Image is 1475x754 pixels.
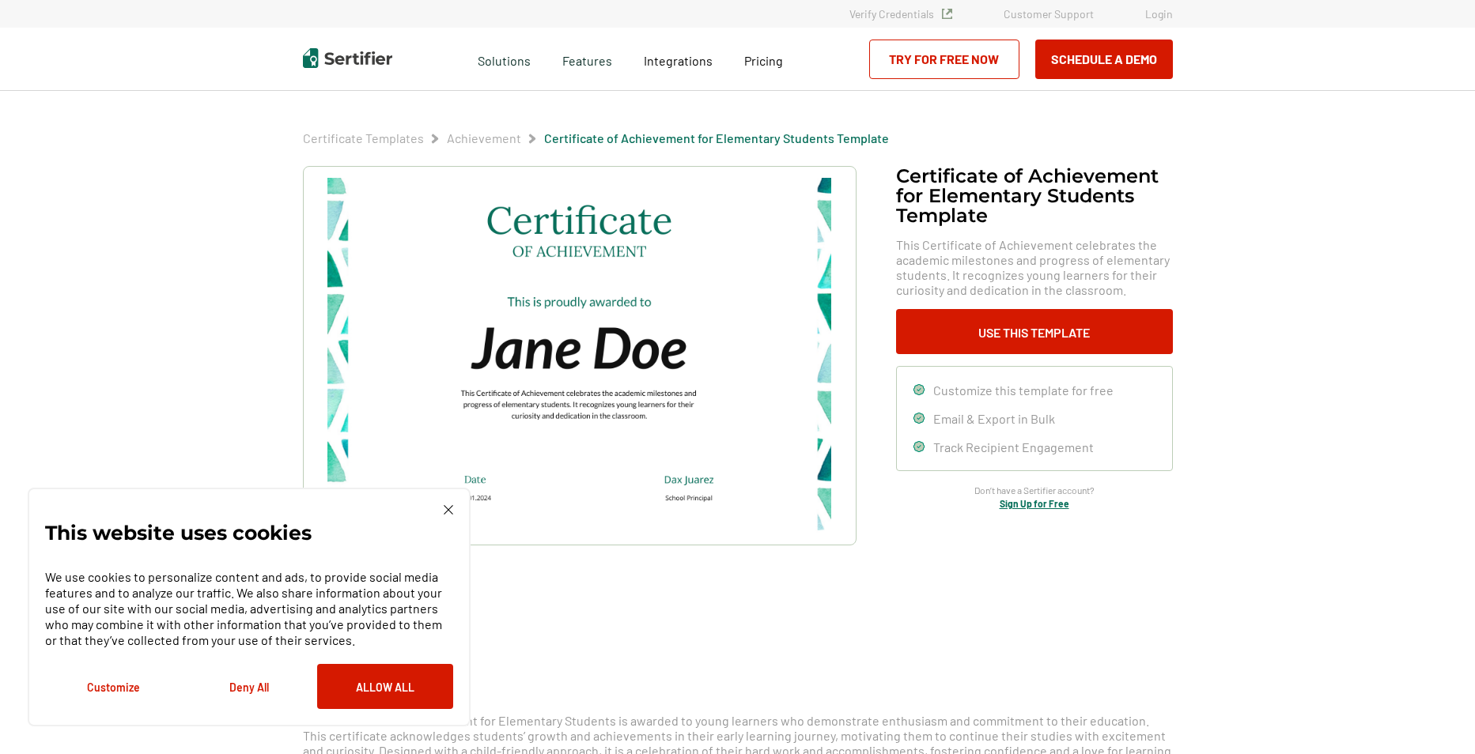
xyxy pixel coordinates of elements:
a: Verify Credentials [849,7,952,21]
span: Don’t have a Sertifier account? [974,483,1095,498]
p: We use cookies to personalize content and ads, to provide social media features and to analyze ou... [45,569,453,648]
span: Solutions [478,49,531,69]
a: Customer Support [1004,7,1094,21]
h1: Certificate of Achievement for Elementary Students Template [896,166,1173,225]
img: Certificate of Achievement for Elementary Students Template [327,178,830,533]
button: Deny All [181,664,317,709]
span: Email & Export in Bulk [933,411,1055,426]
iframe: Chat Widget [1396,678,1475,754]
span: Certificate Templates [303,130,424,146]
span: Integrations [644,53,713,68]
a: Integrations [644,49,713,69]
img: Verified [942,9,952,19]
div: Breadcrumb [303,130,889,146]
button: Use This Template [896,309,1173,354]
span: This Certificate of Achievement celebrates the academic milestones and progress of elementary stu... [896,237,1173,297]
span: Pricing [744,53,783,68]
button: Schedule a Demo [1035,40,1173,79]
a: Achievement [447,130,521,145]
a: Certificate of Achievement for Elementary Students Template [544,130,889,145]
a: Login [1145,7,1173,21]
span: Achievement [447,130,521,146]
img: Cookie Popup Close [444,505,453,515]
a: Certificate Templates [303,130,424,145]
p: This website uses cookies [45,525,312,541]
a: Try for Free Now [869,40,1019,79]
span: Certificate of Achievement for Elementary Students Template [544,130,889,146]
button: Customize [45,664,181,709]
span: Features [562,49,612,69]
a: Pricing [744,49,783,69]
a: Sign Up for Free [1000,498,1069,509]
span: Track Recipient Engagement [933,439,1094,454]
button: Allow All [317,664,453,709]
span: Customize this template for free [933,383,1114,398]
img: Sertifier | Digital Credentialing Platform [303,48,392,68]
